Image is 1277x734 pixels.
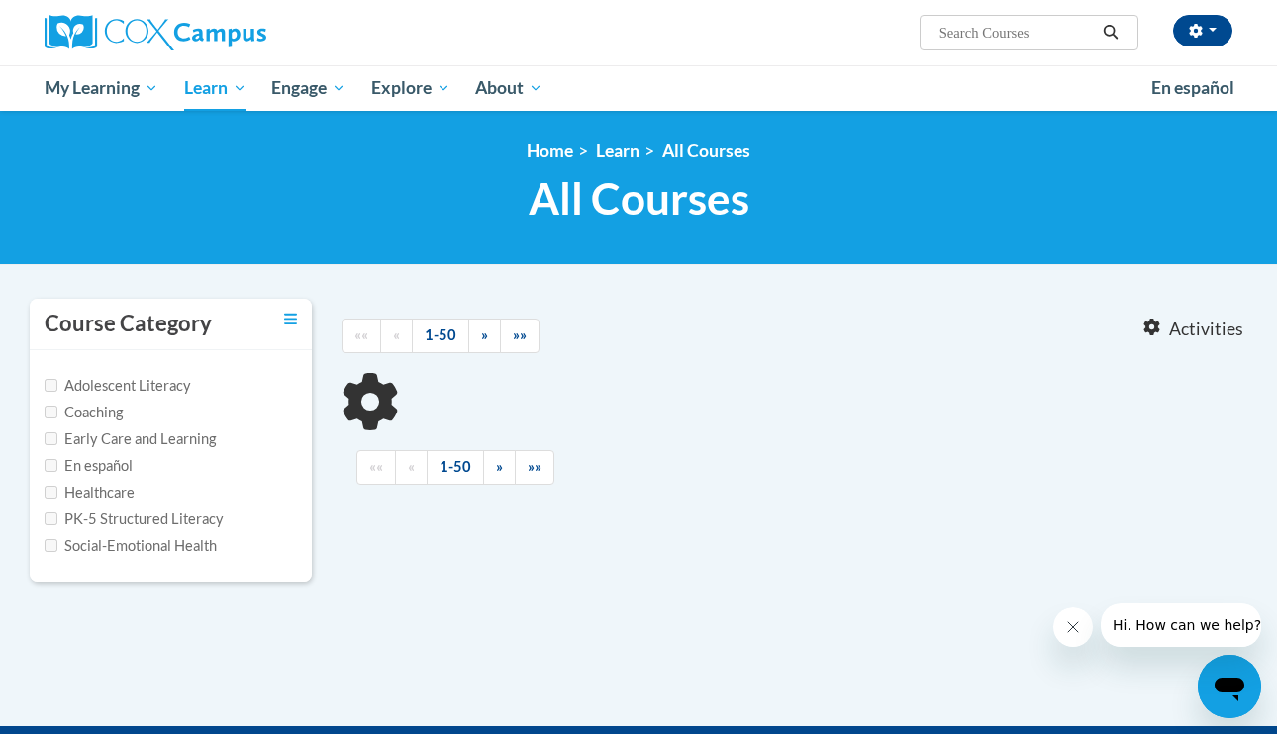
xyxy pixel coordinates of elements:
[45,539,57,552] input: Checkbox for Options
[475,76,542,100] span: About
[342,319,381,353] a: Begining
[515,450,554,485] a: End
[45,459,57,472] input: Checkbox for Options
[937,21,1096,45] input: Search Courses
[481,326,488,343] span: »
[271,76,345,100] span: Engage
[468,319,501,353] a: Next
[45,455,133,477] label: En español
[1053,607,1093,647] iframe: Close message
[1151,77,1234,98] span: En español
[45,375,191,397] label: Adolescent Literacy
[463,65,556,111] a: About
[371,76,450,100] span: Explore
[412,319,469,353] a: 1-50
[662,140,750,161] a: All Courses
[45,402,123,423] label: Coaching
[258,65,358,111] a: Engage
[184,76,246,100] span: Learn
[45,15,421,50] a: Cox Campus
[1169,319,1243,340] span: Activities
[427,450,484,485] a: 1-50
[500,319,540,353] a: End
[483,450,516,485] a: Next
[32,65,171,111] a: My Learning
[1138,67,1247,109] a: En español
[1096,21,1126,45] button: Search
[45,486,57,499] input: Checkbox for Options
[45,482,135,504] label: Healthcare
[528,458,541,475] span: »»
[354,326,368,343] span: ««
[45,15,266,50] img: Cox Campus
[171,65,259,111] a: Learn
[15,65,1262,111] div: Main menu
[1198,655,1261,718] iframe: Button to launch messaging window
[513,326,527,343] span: »»
[527,140,573,161] a: Home
[1101,603,1261,647] iframe: Message from company
[45,508,224,530] label: PK-5 Structured Literacy
[356,450,396,485] a: Begining
[45,379,57,392] input: Checkbox for Options
[393,326,400,343] span: «
[395,450,428,485] a: Previous
[45,406,57,418] input: Checkbox for Options
[45,428,216,450] label: Early Care and Learning
[45,309,212,339] h3: Course Category
[529,172,749,225] span: All Courses
[45,535,217,557] label: Social-Emotional Health
[358,65,463,111] a: Explore
[284,309,297,330] a: Toggle collapse
[1173,15,1232,46] button: Account Settings
[45,432,57,445] input: Checkbox for Options
[369,458,383,475] span: ««
[408,458,415,475] span: «
[596,140,639,161] a: Learn
[45,512,57,525] input: Checkbox for Options
[380,319,413,353] a: Previous
[45,76,158,100] span: My Learning
[496,458,503,475] span: »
